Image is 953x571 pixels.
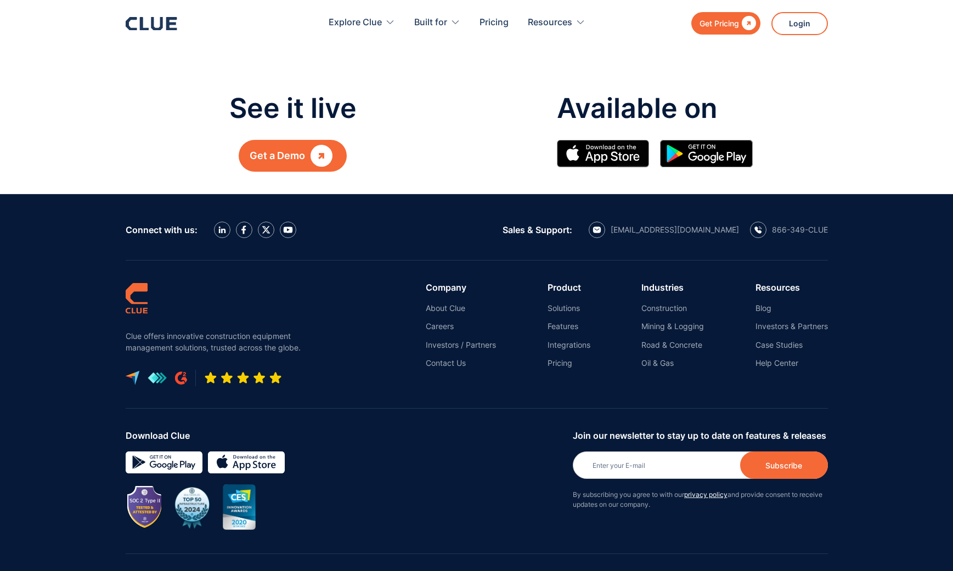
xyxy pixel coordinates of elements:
img: CES innovation award 2020 image [223,484,256,530]
img: Apple Store [557,140,650,167]
p: By subscribing you agree to with our and provide consent to receive updates on our company. [573,490,828,510]
img: download on the App store [208,451,285,473]
a: Careers [426,321,496,331]
a: Mining & Logging [641,321,704,331]
a: Pricing [480,5,509,40]
a: Case Studies [755,340,828,350]
a: Features [548,321,590,331]
img: G2 review platform icon [175,371,187,385]
div: Get a Demo [250,149,305,163]
img: email icon [593,227,601,233]
div: Resources [528,5,572,40]
img: Image showing SOC 2 TYPE II badge for CLUE [128,487,161,528]
div: Industries [641,282,704,292]
div:  [739,16,756,30]
img: BuiltWorlds Top 50 Infrastructure 2024 award badge with [170,485,215,530]
div: Join our newsletter to stay up to date on features & releases [573,431,828,440]
img: Google simple icon [660,140,753,167]
img: capterra logo icon [126,371,139,385]
div: Product [548,282,590,292]
a: Contact Us [426,358,496,368]
a: Pricing [548,358,590,368]
input: Subscribe [740,451,828,479]
img: get app logo [148,372,167,384]
div: Built for [414,5,460,40]
img: clue logo simple [126,282,148,314]
img: YouTube Icon [283,227,293,233]
a: Help Center [755,358,828,368]
p: See it live [229,93,357,123]
a: Integrations [548,340,590,350]
div: Sales & Support: [503,225,572,235]
img: LinkedIn icon [218,227,226,234]
div: [EMAIL_ADDRESS][DOMAIN_NAME] [611,225,739,235]
div: Built for [414,5,447,40]
form: Newsletter [573,431,828,532]
img: Five-star rating icon [204,371,282,385]
a: Login [771,12,828,35]
div: Explore Clue [329,5,382,40]
img: facebook icon [241,225,246,234]
div: Resources [755,282,828,292]
a: email icon[EMAIL_ADDRESS][DOMAIN_NAME] [589,222,739,238]
input: Enter your E-mail [573,451,828,479]
p: Clue offers innovative construction equipment management solutions, trusted across the globe. [126,330,307,353]
img: Google simple icon [126,451,202,473]
a: Solutions [548,303,590,313]
img: calling icon [754,226,762,234]
a: Blog [755,303,828,313]
div: Connect with us: [126,225,198,235]
img: X icon twitter [262,225,270,234]
a: Investors / Partners [426,340,496,350]
div: Explore Clue [329,5,395,40]
p: Available on [557,93,764,123]
div:  [311,149,332,163]
a: Investors & Partners [755,321,828,331]
a: About Clue [426,303,496,313]
a: calling icon866-349-CLUE [750,222,828,238]
a: Get Pricing [691,12,760,35]
div: Company [426,282,496,292]
div: Download Clue [126,431,565,440]
div: Resources [528,5,585,40]
a: Road & Concrete [641,340,704,350]
div: Get Pricing [700,16,739,30]
a: Construction [641,303,704,313]
a: privacy policy [684,490,728,499]
div: 866-349-CLUE [772,225,828,235]
a: Oil & Gas [641,358,704,368]
a: Get a Demo [239,140,347,172]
